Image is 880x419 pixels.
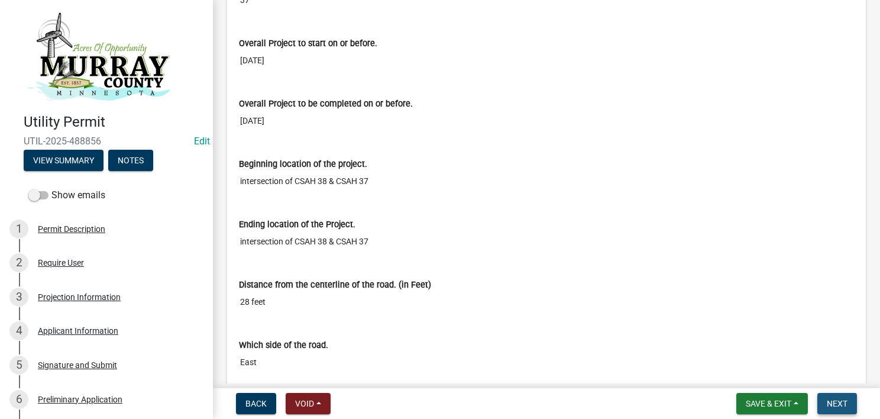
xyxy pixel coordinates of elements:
[38,327,118,335] div: Applicant Information
[24,114,203,131] h4: Utility Permit
[9,356,28,375] div: 5
[245,399,267,408] span: Back
[9,220,28,238] div: 1
[9,288,28,307] div: 3
[817,393,857,414] button: Next
[38,293,121,301] div: Projection Information
[108,156,153,166] wm-modal-confirm: Notes
[736,393,808,414] button: Save & Exit
[9,390,28,409] div: 6
[24,12,170,101] img: Murray County, Minnesota
[239,221,355,229] label: Ending location of the Project.
[827,399,847,408] span: Next
[295,399,314,408] span: Void
[38,225,105,233] div: Permit Description
[746,399,791,408] span: Save & Exit
[24,150,103,171] button: View Summary
[194,136,210,147] a: Edit
[24,156,103,166] wm-modal-confirm: Summary
[286,393,331,414] button: Void
[28,188,105,202] label: Show emails
[38,259,84,267] div: Require User
[236,393,276,414] button: Back
[239,341,328,350] label: Which side of the road.
[239,281,431,289] label: Distance from the centerline of the road. (in Feet)
[194,136,210,147] wm-modal-confirm: Edit Application Number
[239,100,413,108] label: Overall Project to be completed on or before.
[9,253,28,272] div: 2
[38,395,122,404] div: Preliminary Application
[108,150,153,171] button: Notes
[24,136,189,147] span: UTIL-2025-488856
[38,361,117,369] div: Signature and Submit
[239,40,377,48] label: Overall Project to start on or before.
[239,160,367,169] label: Beginning location of the project.
[9,321,28,340] div: 4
